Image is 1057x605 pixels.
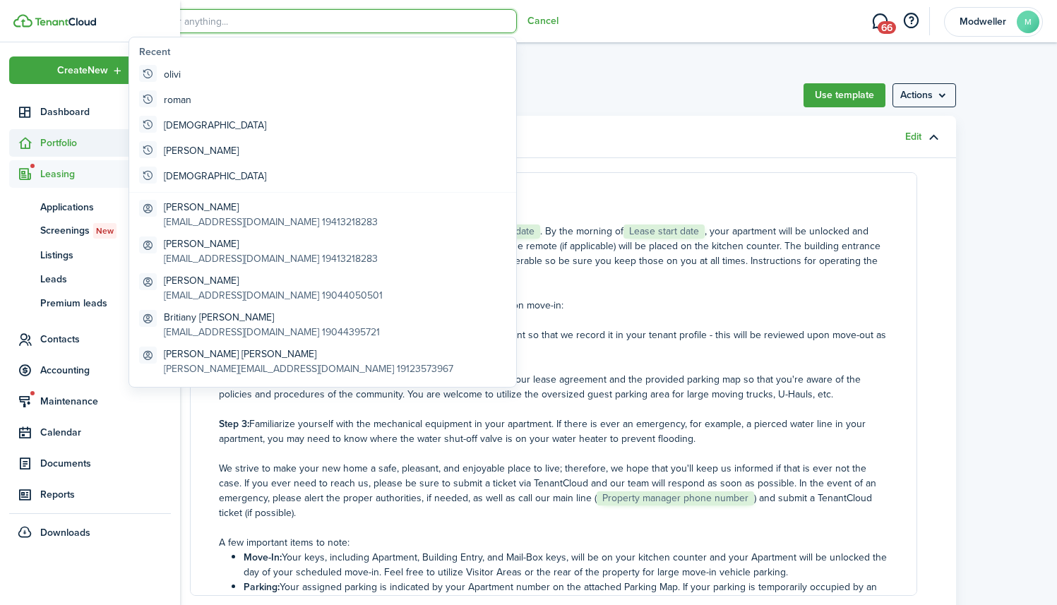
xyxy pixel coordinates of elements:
[133,112,512,138] global-search-item: [DEMOGRAPHIC_DATA]
[40,456,171,471] span: Documents
[866,4,893,40] a: Messaging
[9,219,171,243] a: ScreeningsNew
[9,56,171,84] button: Open menu
[1017,11,1039,33] avatar-text: M
[40,363,171,378] span: Accounting
[921,125,945,149] button: Toggle accordion
[164,288,383,303] global-search-item-description: [EMAIL_ADDRESS][DOMAIN_NAME] 19044050501
[219,535,888,550] p: A few important items to note:
[905,131,921,143] a: Edit
[164,67,181,82] global-search-item-title: olivi
[9,195,171,219] a: Applications15
[804,83,885,107] button: Use template
[40,272,137,287] span: Leads
[40,296,171,311] span: Premium leads
[219,328,888,357] p: Make note of any blemishes and imperfections in the apartment so that we record it in your tenant...
[219,194,888,209] p: Welcome to our community!
[40,167,171,181] span: Leasing
[40,332,171,347] span: Contacts
[164,92,191,107] global-search-item-title: roman
[164,200,378,215] global-search-item-title: [PERSON_NAME]
[244,550,282,565] strong: Move-In:
[40,487,171,502] span: Reports
[164,347,453,361] global-search-item-title: [PERSON_NAME] [PERSON_NAME]
[219,417,888,446] p: Familiarize yourself with the mechanical equipment in your apartment. If there is ever an emergen...
[40,223,171,239] span: Screenings
[892,83,956,107] menu-btn: Actions
[133,138,512,163] global-search-item: [PERSON_NAME]
[219,417,249,431] strong: Step 3:
[40,248,171,263] span: Listings
[9,291,171,315] a: Premium leads
[527,16,559,27] button: Cancel
[40,136,171,150] span: Portfolio
[35,18,96,26] img: TenantCloud
[133,163,512,188] global-search-item: [DEMOGRAPHIC_DATA]
[133,61,512,87] global-search-item: olivi
[40,525,90,540] span: Downloads
[244,550,888,580] li: Your keys, including Apartment, Building Entry, and Mail-Box keys, will be on your kitchen counte...
[40,200,144,215] span: Applications
[219,298,888,313] p: We recommend that each tenant takes the following three steps upon move-in:
[219,224,888,283] p: Your apartment, , is ready for move-in on . By the morning of , your apartment will be unlocked a...
[244,580,280,594] strong: Parking:
[164,143,239,158] global-search-item-title: [PERSON_NAME]
[13,14,32,28] img: TenantCloud
[9,267,171,291] a: Leads+99
[164,361,453,376] global-search-item-description: [PERSON_NAME][EMAIL_ADDRESS][DOMAIN_NAME] 19123573967
[57,66,108,76] span: Create New
[164,325,380,340] global-search-item-description: [EMAIL_ADDRESS][DOMAIN_NAME] 19044395721
[219,461,888,520] p: We strive to make your new home a safe, pleasant, and enjoyable place to live; therefore, we hope...
[164,169,266,184] global-search-item-title: [DEMOGRAPHIC_DATA]
[40,104,171,119] span: Dashboard
[9,243,171,267] a: Listings
[164,273,383,288] global-search-item-title: [PERSON_NAME]
[9,98,171,126] a: Dashboard
[164,251,378,266] global-search-item-description: [EMAIL_ADDRESS][DOMAIN_NAME] 19413218283
[139,44,512,59] global-search-list-title: Recent
[164,310,380,325] global-search-item-title: Britiany [PERSON_NAME]
[133,87,512,112] global-search-item: roman
[878,21,896,34] span: 66
[219,372,888,402] p: Please be sure that you thoroughly familiarize yourself with your lease agreement and the provide...
[164,236,378,251] global-search-item-title: [PERSON_NAME]
[9,481,171,508] a: Reports
[129,9,517,33] input: Search for anything...
[164,118,266,133] global-search-item-title: [DEMOGRAPHIC_DATA]
[899,9,923,33] button: Open resource center
[96,224,114,237] span: New
[955,17,1011,27] span: Modweller
[164,215,378,229] global-search-item-description: [EMAIL_ADDRESS][DOMAIN_NAME] 19413218283
[40,394,171,409] span: Maintenance
[892,83,956,107] button: Open menu
[40,425,171,440] span: Calendar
